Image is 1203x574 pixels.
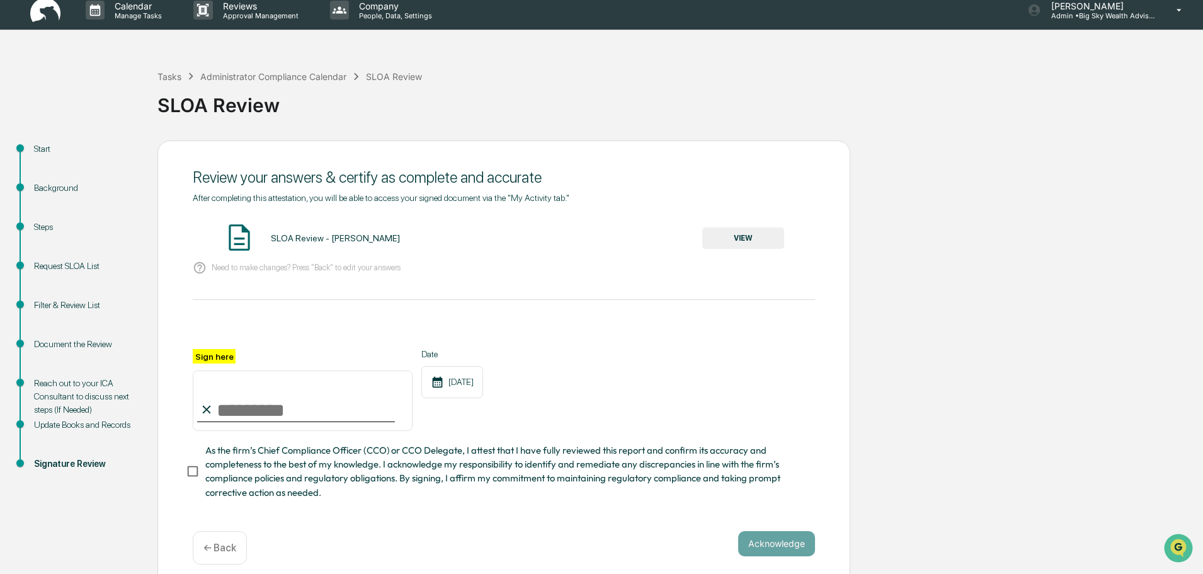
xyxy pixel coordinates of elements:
a: Powered byPylon [89,213,152,223]
div: Document the Review [34,338,137,351]
div: Steps [34,221,137,234]
button: Start new chat [214,100,229,115]
div: Review your answers & certify as complete and accurate [193,168,815,187]
div: Filter & Review List [34,299,137,312]
div: Reach out to your ICA Consultant to discuss next steps (If Needed) [34,377,137,416]
span: After completing this attestation, you will be able to access your signed document via the "My Ac... [193,193,569,203]
div: Tasks [157,71,181,82]
span: As the firm’s Chief Compliance Officer (CCO) or CCO Delegate, I attest that I have fully reviewed... [205,444,805,500]
span: Pylon [125,214,152,223]
span: Attestations [104,159,156,171]
div: SLOA Review [157,84,1197,117]
img: Document Icon [224,222,255,253]
div: SLOA Review [366,71,422,82]
div: Start [34,142,137,156]
label: Date [421,349,483,359]
div: Update Books and Records [34,418,137,432]
div: Request SLOA List [34,260,137,273]
p: Need to make changes? Press "Back" to edit your answers [212,263,401,272]
div: 🖐️ [13,160,23,170]
p: People, Data, Settings [349,11,438,20]
p: ← Back [203,542,236,554]
label: Sign here [193,349,236,364]
button: Acknowledge [738,531,815,556]
p: How can we help? [13,26,229,47]
p: [PERSON_NAME] [1041,1,1158,11]
iframe: Open customer support [1163,532,1197,566]
p: Reviews [213,1,305,11]
div: SLOA Review - [PERSON_NAME] [271,233,400,243]
div: Start new chat [43,96,207,109]
div: 🗄️ [91,160,101,170]
div: Signature Review [34,457,137,471]
div: Administrator Compliance Calendar [200,71,346,82]
img: 1746055101610-c473b297-6a78-478c-a979-82029cc54cd1 [13,96,35,119]
span: Preclearance [25,159,81,171]
p: Calendar [105,1,168,11]
div: Background [34,181,137,195]
div: [DATE] [421,366,483,398]
p: Manage Tasks [105,11,168,20]
p: Approval Management [213,11,305,20]
a: 🗄️Attestations [86,154,161,176]
p: Admin • Big Sky Wealth Advisors [1041,11,1158,20]
a: 🖐️Preclearance [8,154,86,176]
div: 🔎 [13,184,23,194]
p: Company [349,1,438,11]
div: We're available if you need us! [43,109,159,119]
span: Data Lookup [25,183,79,195]
a: 🔎Data Lookup [8,178,84,200]
button: VIEW [702,227,784,249]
